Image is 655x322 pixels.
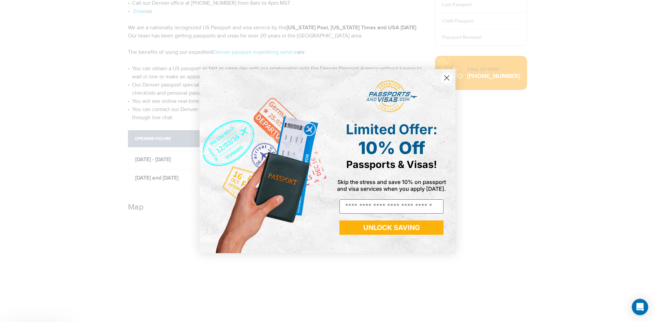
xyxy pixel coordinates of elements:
span: Passports & Visas! [346,158,437,170]
img: de9cda0d-0715-46ca-9a25-073762a91ba7.png [200,69,327,253]
img: passports and visas [366,80,417,112]
button: UNLOCK SAVING [339,220,443,235]
span: Limited Offer: [346,121,437,138]
div: Open Intercom Messenger [632,299,648,315]
span: Skip the stress and save 10% on passport and visa services when you apply [DATE]. [337,179,446,192]
button: Close dialog [441,72,453,84]
span: 10% Off [358,138,425,158]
